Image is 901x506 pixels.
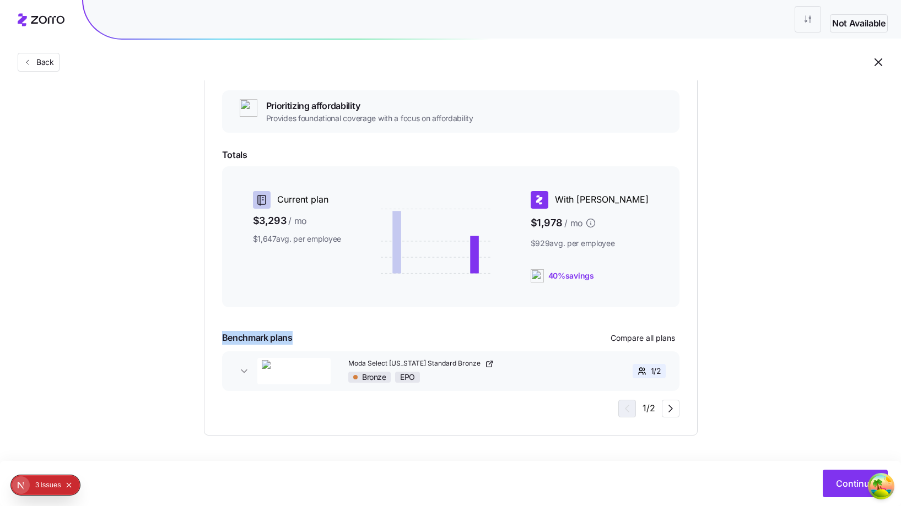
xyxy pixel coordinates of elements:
[832,17,886,30] span: Not Available
[531,213,649,233] span: $1,978
[18,53,60,72] button: Back
[32,57,54,68] span: Back
[531,269,544,282] img: ai-icon.png
[255,358,332,384] img: Moda Health
[222,351,679,391] button: Moda HealthModa Select [US_STATE] Standard BronzeBronzeEPO1/2
[611,333,675,344] span: Compare all plans
[288,214,307,228] span: / mo
[222,331,293,345] span: Benchmark plans
[531,238,649,249] span: $929 avg. per employee
[222,148,679,162] span: Totals
[362,372,386,382] span: Bronze
[606,329,679,347] button: Compare all plans
[348,359,483,368] span: Moda Select [US_STATE] Standard Bronze
[836,477,875,490] span: Continue
[253,213,342,229] span: $3,293
[266,113,473,124] span: Provides foundational coverage with a focus on affordability
[870,475,892,497] button: Open Tanstack query devtools
[266,99,473,113] span: Prioritizing affordability
[240,99,257,117] img: ai-icon.png
[564,216,583,230] span: / mo
[400,372,415,382] span: EPO
[651,366,661,377] span: 1 / 2
[531,191,649,209] div: With [PERSON_NAME]
[348,359,583,368] a: Moda Select [US_STATE] Standard Bronze
[548,270,594,281] span: 40% savings
[253,191,342,209] div: Current plan
[253,233,342,244] span: $1,647 avg. per employee
[618,400,679,417] div: 1 / 2
[823,470,888,497] button: Continue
